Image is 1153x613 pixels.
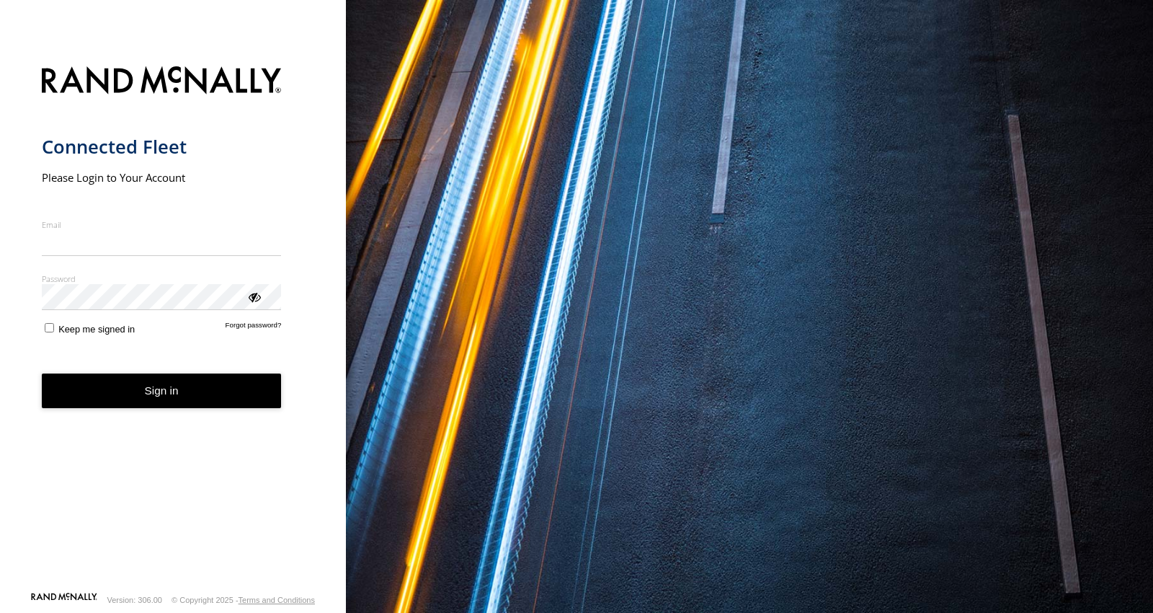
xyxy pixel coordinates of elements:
a: Terms and Conditions [239,596,315,604]
div: Version: 306.00 [107,596,162,604]
span: Keep me signed in [58,324,135,335]
img: Rand McNally [42,63,282,100]
h2: Please Login to Your Account [42,170,282,185]
input: Keep me signed in [45,323,54,332]
h1: Connected Fleet [42,135,282,159]
button: Sign in [42,374,282,409]
label: Password [42,273,282,284]
a: Visit our Website [31,593,97,607]
label: Email [42,219,282,230]
a: Forgot password? [226,321,282,335]
form: main [42,58,305,591]
div: © Copyright 2025 - [172,596,315,604]
div: ViewPassword [246,289,261,304]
